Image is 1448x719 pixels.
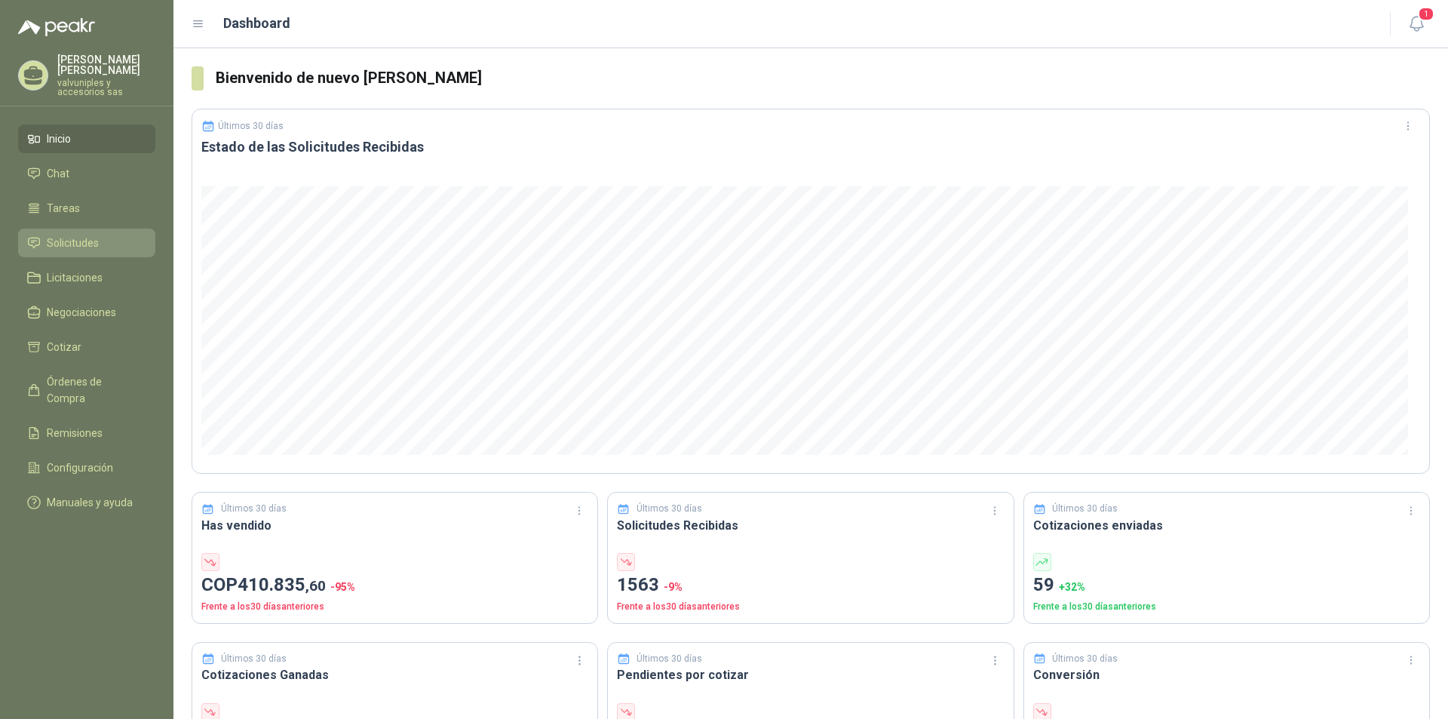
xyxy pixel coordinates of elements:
[1052,502,1118,516] p: Últimos 30 días
[617,600,1004,614] p: Frente a los 30 días anteriores
[305,577,326,595] span: ,60
[18,263,155,292] a: Licitaciones
[1059,581,1085,593] span: + 32 %
[47,339,81,355] span: Cotizar
[47,494,133,511] span: Manuales y ayuda
[216,66,1430,90] h3: Bienvenido de nuevo [PERSON_NAME]
[18,229,155,257] a: Solicitudes
[18,333,155,361] a: Cotizar
[201,571,588,600] p: COP
[330,581,355,593] span: -95 %
[47,235,99,251] span: Solicitudes
[617,571,1004,600] p: 1563
[18,419,155,447] a: Remisiones
[18,453,155,482] a: Configuración
[47,200,80,217] span: Tareas
[218,121,284,131] p: Últimos 30 días
[223,13,290,34] h1: Dashboard
[1418,7,1434,21] span: 1
[47,373,141,407] span: Órdenes de Compra
[617,516,1004,535] h3: Solicitudes Recibidas
[47,425,103,441] span: Remisiones
[47,269,103,286] span: Licitaciones
[201,516,588,535] h3: Has vendido
[1033,571,1420,600] p: 59
[1033,516,1420,535] h3: Cotizaciones enviadas
[18,159,155,188] a: Chat
[57,78,155,97] p: valvuniples y accesorios sas
[1052,652,1118,666] p: Últimos 30 días
[18,367,155,413] a: Órdenes de Compra
[1403,11,1430,38] button: 1
[47,131,71,147] span: Inicio
[664,581,683,593] span: -9 %
[637,502,702,516] p: Últimos 30 días
[201,138,1420,156] h3: Estado de las Solicitudes Recibidas
[57,54,155,75] p: [PERSON_NAME] [PERSON_NAME]
[617,665,1004,684] h3: Pendientes por cotizar
[637,652,702,666] p: Últimos 30 días
[18,124,155,153] a: Inicio
[18,18,95,36] img: Logo peakr
[47,304,116,321] span: Negociaciones
[1033,600,1420,614] p: Frente a los 30 días anteriores
[201,600,588,614] p: Frente a los 30 días anteriores
[47,459,113,476] span: Configuración
[238,574,326,595] span: 410.835
[18,194,155,223] a: Tareas
[18,488,155,517] a: Manuales y ayuda
[18,298,155,327] a: Negociaciones
[47,165,69,182] span: Chat
[1033,665,1420,684] h3: Conversión
[221,502,287,516] p: Últimos 30 días
[201,665,588,684] h3: Cotizaciones Ganadas
[221,652,287,666] p: Últimos 30 días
